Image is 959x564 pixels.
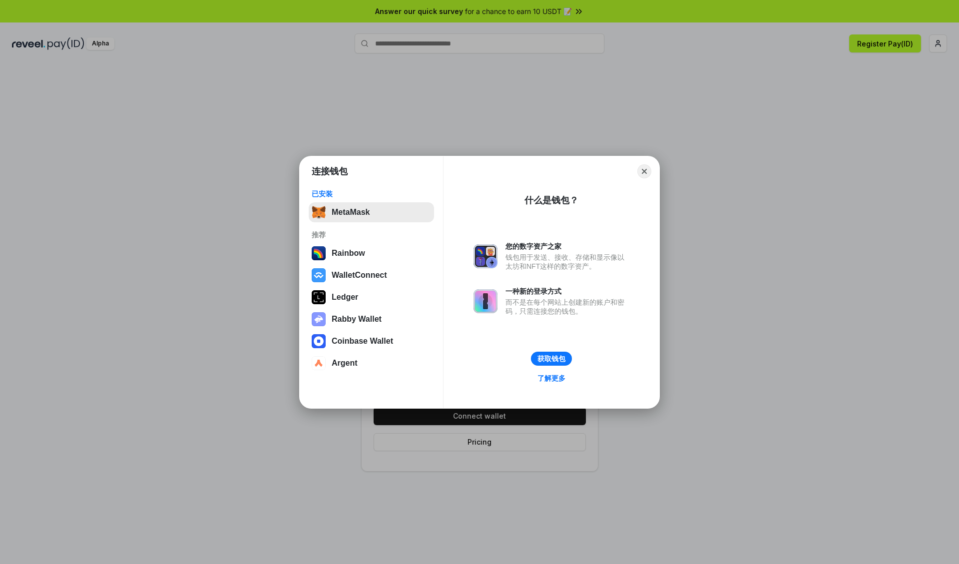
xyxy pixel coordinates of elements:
[312,205,326,219] img: svg+xml,%3Csvg%20fill%3D%22none%22%20height%3D%2233%22%20viewBox%3D%220%200%2035%2033%22%20width%...
[332,315,382,324] div: Rabby Wallet
[309,287,434,307] button: Ledger
[332,249,365,258] div: Rainbow
[474,289,497,313] img: svg+xml,%3Csvg%20xmlns%3D%22http%3A%2F%2Fwww.w3.org%2F2000%2Fsvg%22%20fill%3D%22none%22%20viewBox...
[309,331,434,351] button: Coinbase Wallet
[531,352,572,366] button: 获取钱包
[505,287,629,296] div: 一种新的登录方式
[312,334,326,348] img: svg+xml,%3Csvg%20width%3D%2228%22%20height%3D%2228%22%20viewBox%3D%220%200%2028%2028%22%20fill%3D...
[332,359,358,368] div: Argent
[505,298,629,316] div: 而不是在每个网站上创建新的账户和密码，只需连接您的钱包。
[332,208,370,217] div: MetaMask
[505,242,629,251] div: 您的数字资产之家
[312,268,326,282] img: svg+xml,%3Csvg%20width%3D%2228%22%20height%3D%2228%22%20viewBox%3D%220%200%2028%2028%22%20fill%3D...
[332,337,393,346] div: Coinbase Wallet
[309,353,434,373] button: Argent
[312,189,431,198] div: 已安装
[474,244,497,268] img: svg+xml,%3Csvg%20xmlns%3D%22http%3A%2F%2Fwww.w3.org%2F2000%2Fsvg%22%20fill%3D%22none%22%20viewBox...
[312,165,348,177] h1: 连接钱包
[309,243,434,263] button: Rainbow
[524,194,578,206] div: 什么是钱包？
[312,290,326,304] img: svg+xml,%3Csvg%20xmlns%3D%22http%3A%2F%2Fwww.w3.org%2F2000%2Fsvg%22%20width%3D%2228%22%20height%3...
[309,202,434,222] button: MetaMask
[537,354,565,363] div: 获取钱包
[309,265,434,285] button: WalletConnect
[332,271,387,280] div: WalletConnect
[312,356,326,370] img: svg+xml,%3Csvg%20width%3D%2228%22%20height%3D%2228%22%20viewBox%3D%220%200%2028%2028%22%20fill%3D...
[312,230,431,239] div: 推荐
[312,312,326,326] img: svg+xml,%3Csvg%20xmlns%3D%22http%3A%2F%2Fwww.w3.org%2F2000%2Fsvg%22%20fill%3D%22none%22%20viewBox...
[637,164,651,178] button: Close
[332,293,358,302] div: Ledger
[309,309,434,329] button: Rabby Wallet
[312,246,326,260] img: svg+xml,%3Csvg%20width%3D%22120%22%20height%3D%22120%22%20viewBox%3D%220%200%20120%20120%22%20fil...
[531,372,571,385] a: 了解更多
[505,253,629,271] div: 钱包用于发送、接收、存储和显示像以太坊和NFT这样的数字资产。
[537,374,565,383] div: 了解更多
